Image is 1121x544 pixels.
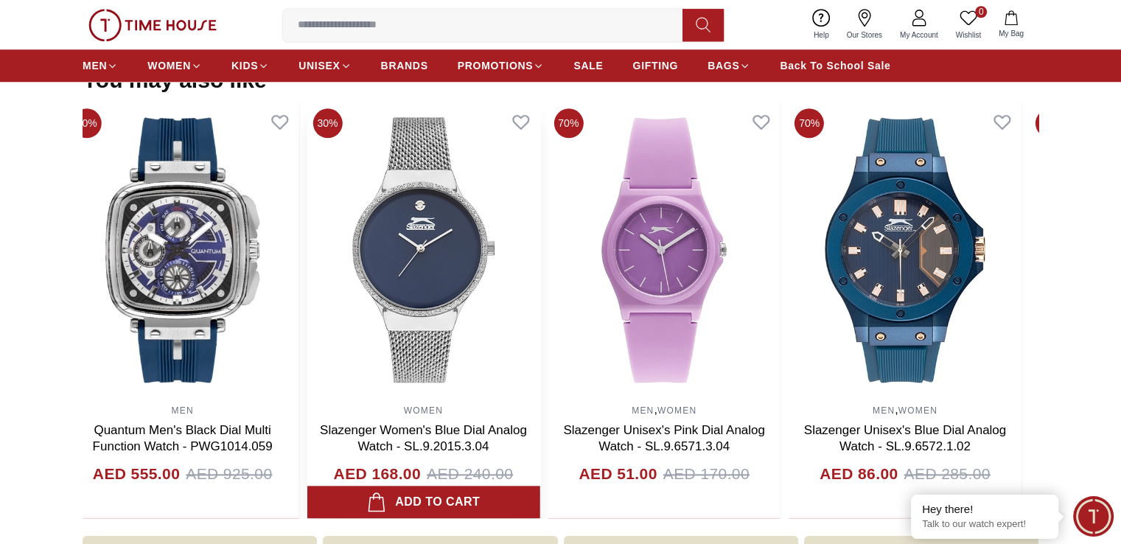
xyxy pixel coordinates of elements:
span: Our Stores [841,29,888,41]
a: BAGS [708,52,750,79]
a: MEN [171,405,193,416]
a: WOMEN [657,405,696,416]
span: AED 240.00 [427,462,513,486]
span: GIFTING [632,58,678,73]
h4: AED 168.00 [334,462,421,486]
span: MEN [83,58,107,73]
div: Chat Widget [1073,496,1114,537]
a: GIFTING [632,52,678,79]
span: PROMOTIONS [458,58,534,73]
span: 70% [553,108,583,138]
a: Our Stores [838,6,891,43]
span: AED 285.00 [904,462,990,486]
span: My Account [894,29,944,41]
span: Back To School Sale [780,58,890,73]
a: BRANDS [381,52,428,79]
h4: AED 86.00 [820,462,898,486]
img: ... [88,9,217,41]
span: Wishlist [950,29,987,41]
h4: AED 51.00 [579,462,657,486]
span: 70% [795,108,824,138]
span: Help [808,29,835,41]
span: BAGS [708,58,739,73]
div: , [548,397,780,519]
button: Add to cart [307,486,540,518]
a: MEN [83,52,118,79]
a: MEN [873,405,895,416]
img: Slazenger Unisex's Pink Dial Analog Watch - SL.9.6571.3.04 [548,102,780,397]
span: BRANDS [381,58,428,73]
h4: AED 555.00 [93,462,180,486]
span: UNISEX [298,58,340,73]
button: My Bag [990,7,1033,42]
a: Slazenger Unisex's Pink Dial Analog Watch - SL.9.6571.3.04 [563,423,765,453]
span: 30% [1036,108,1065,138]
img: Quantum Men's Black Dial Multi Function Watch - PWG1014.059 [66,102,299,397]
a: Slazenger Women's Blue Dial Analog Watch - SL.9.2015.3.04 [320,423,527,453]
span: 40% [72,108,102,138]
span: AED 925.00 [186,462,272,486]
span: 0 [975,6,987,18]
a: KIDS [231,52,269,79]
a: Slazenger Unisex's Blue Dial Analog Watch - SL.9.6572.1.02 [804,423,1006,453]
span: 30% [313,108,343,138]
a: MEN [632,405,654,416]
div: , [789,397,1022,519]
img: Slazenger Unisex's Blue Dial Analog Watch - SL.9.6572.1.02 [789,102,1022,397]
a: PROMOTIONS [458,52,545,79]
a: WOMEN [404,405,443,416]
div: Hey there! [922,502,1047,517]
a: WOMEN [898,405,937,416]
span: WOMEN [147,58,191,73]
p: Talk to our watch expert! [922,518,1047,531]
div: Add to cart [367,492,481,512]
a: Quantum Men's Black Dial Multi Function Watch - PWG1014.059 [93,423,273,453]
a: Back To School Sale [780,52,890,79]
a: UNISEX [298,52,351,79]
a: SALE [573,52,603,79]
a: WOMEN [147,52,202,79]
span: KIDS [231,58,258,73]
span: SALE [573,58,603,73]
a: Help [805,6,838,43]
span: My Bag [993,28,1030,39]
a: 0Wishlist [947,6,990,43]
span: AED 170.00 [663,462,750,486]
img: Slazenger Women's Blue Dial Analog Watch - SL.9.2015.3.04 [307,102,540,397]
